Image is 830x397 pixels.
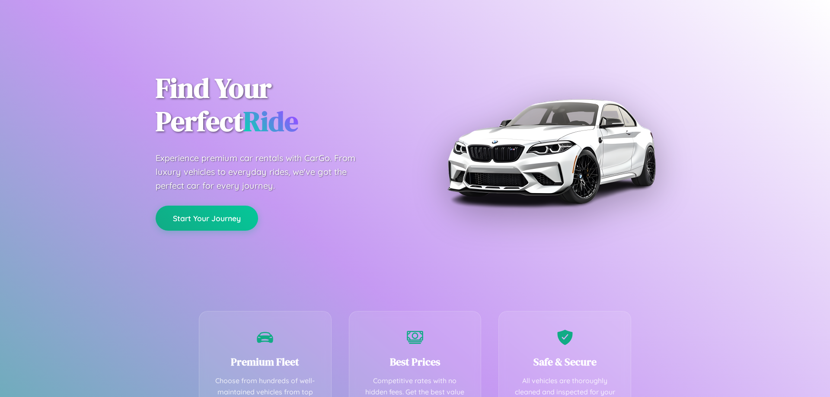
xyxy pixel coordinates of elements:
[443,43,659,259] img: Premium BMW car rental vehicle
[156,72,402,138] h1: Find Your Perfect
[212,355,318,369] h3: Premium Fleet
[362,355,468,369] h3: Best Prices
[156,151,372,193] p: Experience premium car rentals with CarGo. From luxury vehicles to everyday rides, we've got the ...
[156,206,258,231] button: Start Your Journey
[512,355,618,369] h3: Safe & Secure
[243,102,298,140] span: Ride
